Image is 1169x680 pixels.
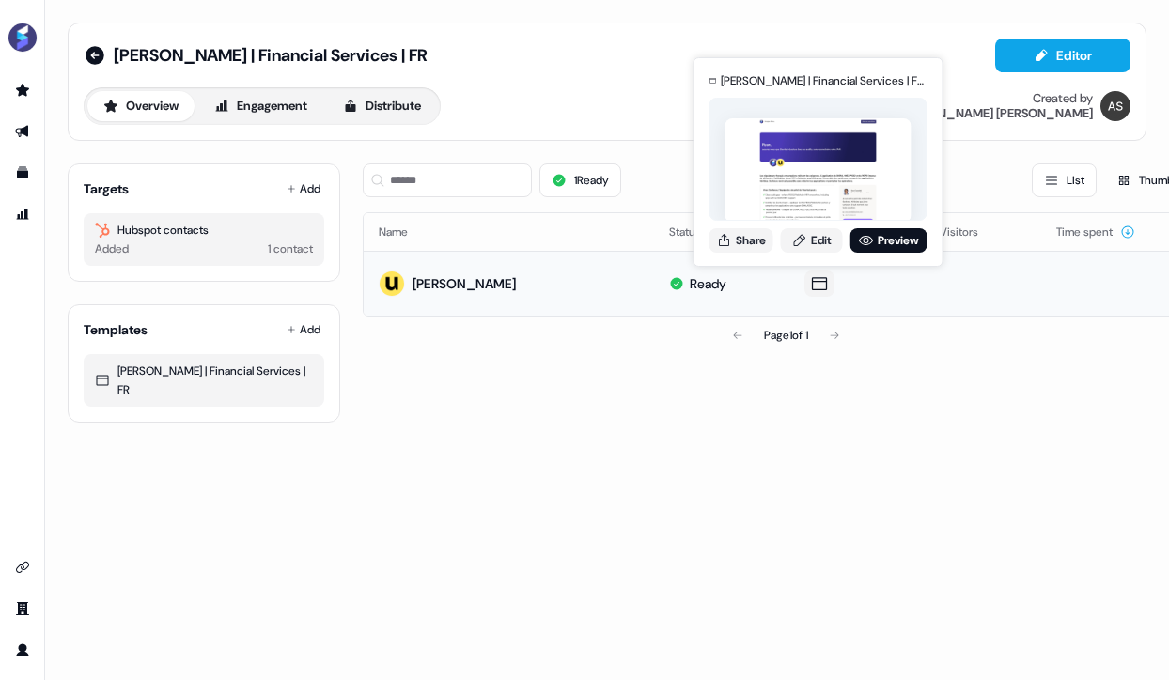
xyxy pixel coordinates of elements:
span: [PERSON_NAME] | Financial Services | FR [114,44,428,67]
button: Time spent [1056,215,1135,249]
div: Ready [690,274,726,293]
div: 1 contact [268,240,313,258]
a: Go to profile [8,635,38,665]
button: Editor [995,39,1130,72]
button: Name [379,215,430,249]
div: Templates [84,320,148,339]
button: Visitors [940,215,1001,249]
button: Engagement [198,91,323,121]
div: [PERSON_NAME] [PERSON_NAME] [896,106,1093,121]
button: 1Ready [539,163,621,197]
div: Page 1 of 1 [764,326,808,345]
div: [PERSON_NAME] | Financial Services | FR [95,362,313,399]
a: Go to attribution [8,199,38,229]
button: Share [709,228,773,253]
img: asset preview [725,118,912,223]
div: [PERSON_NAME] | Financial Services | FR for [PERSON_NAME] [721,71,927,90]
button: Overview [87,91,195,121]
button: List [1032,163,1097,197]
a: Editor [995,48,1130,68]
div: Added [95,240,129,258]
a: Preview [850,228,927,253]
button: Add [283,317,324,343]
button: Add [283,176,324,202]
a: Go to team [8,594,38,624]
a: Go to integrations [8,552,38,582]
a: Edit [781,228,843,253]
div: [PERSON_NAME] [413,274,516,293]
a: Go to outbound experience [8,116,38,147]
a: Go to prospects [8,75,38,105]
button: Distribute [327,91,437,121]
a: Go to templates [8,158,38,188]
div: Targets [84,179,129,198]
div: Created by [1033,91,1093,106]
img: Antoni [1100,91,1130,121]
button: Status [669,215,724,249]
div: Hubspot contacts [95,221,313,240]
